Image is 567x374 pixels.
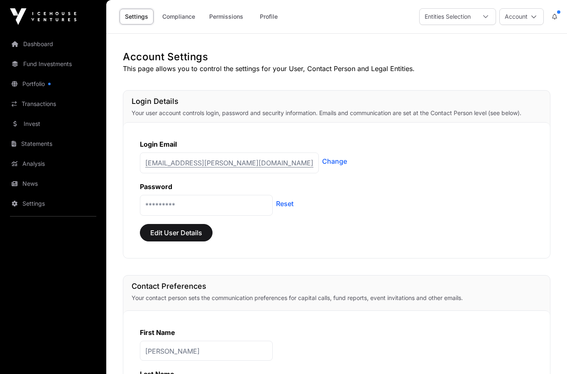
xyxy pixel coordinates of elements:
iframe: Chat Widget [525,334,567,374]
span: Edit User Details [150,228,202,238]
label: Password [140,182,172,191]
img: Icehouse Ventures Logo [10,8,76,25]
a: News [7,175,100,193]
p: Your contact person sets the communication preferences for capital calls, fund reports, event inv... [132,294,542,302]
label: Login Email [140,140,177,148]
a: Invest [7,115,100,133]
a: Analysis [7,155,100,173]
a: Permissions [204,9,249,25]
h1: Account Settings [123,50,550,64]
a: Change [322,156,347,166]
button: Account [499,8,544,25]
a: Settings [120,9,154,25]
label: First Name [140,328,175,337]
a: Statements [7,135,100,153]
p: This page allows you to control the settings for your User, Contact Person and Legal Entities. [123,64,550,74]
a: Transactions [7,95,100,113]
a: Reset [276,199,293,209]
div: Entities Selection [420,9,476,25]
p: [PERSON_NAME] [140,341,273,361]
a: Portfolio [7,75,100,93]
a: Dashboard [7,35,100,53]
a: Profile [252,9,285,25]
a: Fund Investments [7,55,100,73]
a: Compliance [157,9,200,25]
h1: Contact Preferences [132,280,542,292]
a: Settings [7,194,100,213]
h1: Login Details [132,96,542,107]
button: Edit User Details [140,224,213,241]
p: Your user account controls login, password and security information. Emails and communication are... [132,109,542,117]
